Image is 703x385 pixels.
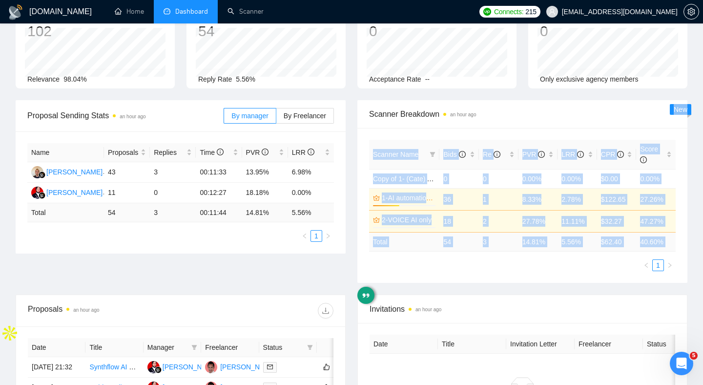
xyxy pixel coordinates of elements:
span: Time [200,149,223,156]
button: right [322,230,334,242]
span: Proposal Sending Stats [27,109,224,122]
span: info-circle [217,149,224,155]
img: JM [205,361,217,373]
span: user [549,8,556,15]
span: Invitations [370,303,675,315]
span: filter [307,344,313,350]
th: Date [370,335,438,354]
td: 27.26% [636,188,676,210]
a: 2-VOICE AI only [382,214,434,225]
td: 18.18% [242,183,288,203]
span: Score [640,145,658,164]
th: Title [85,338,143,357]
td: 13.95% [242,162,288,183]
span: left [643,262,649,268]
li: Previous Page [299,230,310,242]
td: Total [27,203,104,222]
td: $32.27 [597,210,637,232]
span: PVR [246,149,269,156]
td: 00:12:27 [196,183,242,203]
li: 1 [310,230,322,242]
a: homeHome [115,7,144,16]
td: 0.00% [558,169,597,188]
td: 18 [439,210,479,232]
iframe: Intercom live chat [670,352,693,375]
td: $122.65 [597,188,637,210]
span: info-circle [262,149,269,155]
a: AS[PERSON_NAME] [31,168,103,175]
div: [PERSON_NAME] [46,167,103,177]
td: 54 [439,232,479,251]
div: [PERSON_NAME] [220,362,276,372]
button: setting [683,4,699,20]
span: setting [684,8,699,16]
td: 40.60 % [636,232,676,251]
td: $0.00 [597,169,637,188]
span: filter [305,340,315,355]
span: Manager [147,342,187,353]
span: mail [267,364,273,370]
span: filter [189,340,199,355]
td: 3 [479,232,518,251]
span: 215 [525,6,536,17]
time: an hour ago [120,114,145,119]
span: download [318,307,333,315]
span: Dashboard [175,7,208,16]
span: info-circle [308,149,314,155]
time: an hour ago [450,112,476,117]
img: AL [147,361,160,373]
img: AS [31,166,43,178]
span: Status [263,342,303,353]
td: 2.78% [558,188,597,210]
td: 27.78% [518,210,558,232]
th: Name [27,143,104,162]
span: 5 [690,352,698,360]
td: 1 [479,188,518,210]
span: crown [373,216,380,223]
td: 00:11:33 [196,162,242,183]
span: Re [483,150,500,158]
div: [PERSON_NAME] [163,362,219,372]
img: gigradar-bm.png [155,366,162,373]
time: an hour ago [73,307,99,313]
span: like [323,363,330,371]
span: crown [373,194,380,201]
td: 0.00% [636,169,676,188]
img: AL [31,187,43,199]
td: 3 [150,162,196,183]
td: 0.00% [518,169,558,188]
li: Next Page [322,230,334,242]
a: 1-AI automation and Voice for CRM & Booking [382,192,434,203]
button: left [641,259,652,271]
td: 0 [439,169,479,188]
td: 47.27% [636,210,676,232]
a: 1 [311,231,322,241]
span: LRR [561,150,584,158]
span: info-circle [494,151,500,158]
th: Manager [144,338,201,357]
a: AL[PERSON_NAME] [31,188,103,196]
time: an hour ago [415,307,441,312]
span: Scanner Breakdown [369,108,676,120]
span: right [325,233,331,239]
span: info-circle [459,151,466,158]
button: left [299,230,310,242]
button: like [321,361,332,373]
li: Previous Page [641,259,652,271]
img: gigradar-bm.png [39,192,45,199]
td: 43 [104,162,150,183]
td: 2 [479,210,518,232]
span: -- [425,75,430,83]
img: gigradar-bm.png [39,171,45,178]
th: Freelancer [575,335,643,354]
span: Reply Rate [198,75,232,83]
button: right [664,259,676,271]
a: Synthflow AI Developer for AI Caller Workflows [89,363,231,371]
span: left [302,233,308,239]
span: CPR [601,150,624,158]
th: Proposals [104,143,150,162]
td: 5.56 % [558,232,597,251]
th: Freelancer [201,338,259,357]
th: Invitation Letter [506,335,575,354]
span: By Freelancer [284,112,326,120]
